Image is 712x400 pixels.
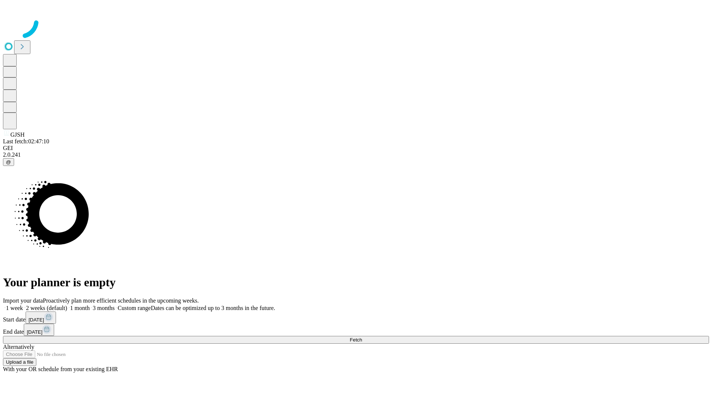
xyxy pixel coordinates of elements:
[3,336,709,344] button: Fetch
[26,305,67,311] span: 2 weeks (default)
[3,324,709,336] div: End date
[27,329,42,335] span: [DATE]
[70,305,90,311] span: 1 month
[350,337,362,343] span: Fetch
[3,358,36,366] button: Upload a file
[118,305,151,311] span: Custom range
[6,159,11,165] span: @
[3,311,709,324] div: Start date
[6,305,23,311] span: 1 week
[29,317,44,323] span: [DATE]
[3,138,49,144] span: Last fetch: 02:47:10
[3,366,118,372] span: With your OR schedule from your existing EHR
[3,276,709,289] h1: Your planner is empty
[3,297,43,304] span: Import your data
[3,344,34,350] span: Alternatively
[3,158,14,166] button: @
[26,311,56,324] button: [DATE]
[93,305,115,311] span: 3 months
[151,305,275,311] span: Dates can be optimized up to 3 months in the future.
[10,131,24,138] span: GJSH
[24,324,54,336] button: [DATE]
[43,297,199,304] span: Proactively plan more efficient schedules in the upcoming weeks.
[3,145,709,151] div: GEI
[3,151,709,158] div: 2.0.241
